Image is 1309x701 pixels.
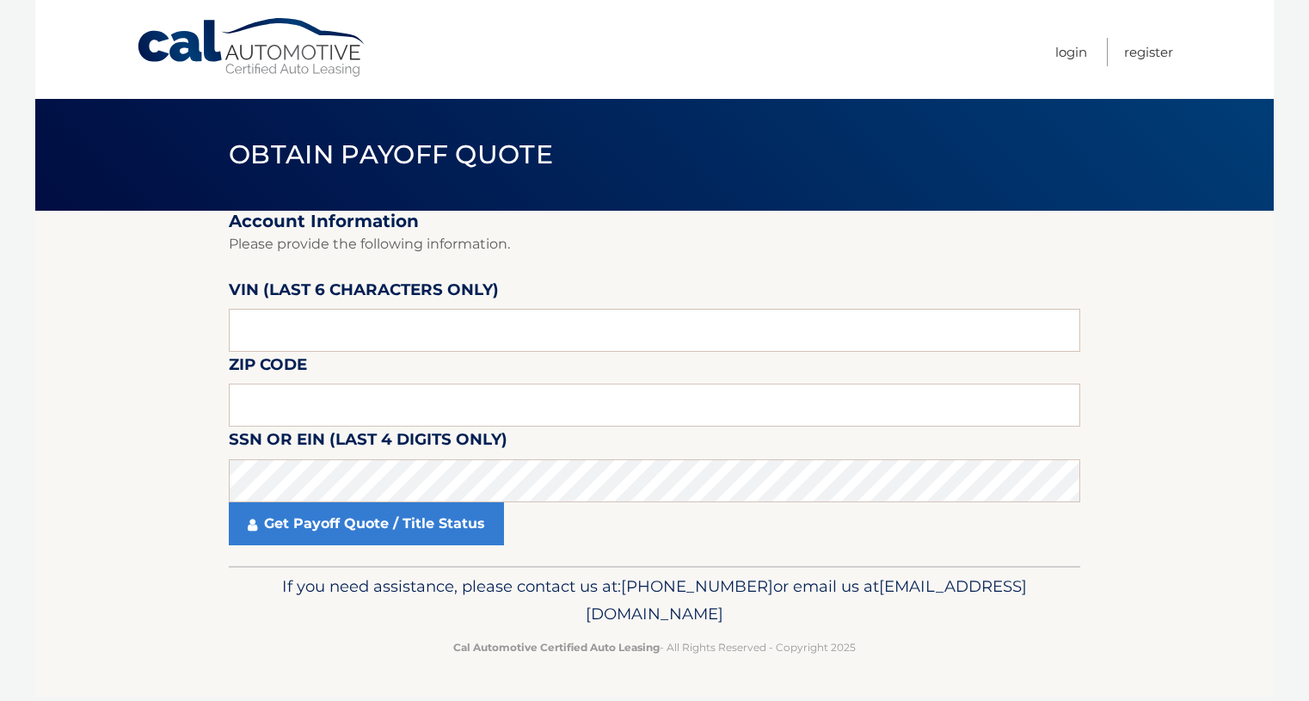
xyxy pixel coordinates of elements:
label: VIN (last 6 characters only) [229,277,499,309]
h2: Account Information [229,211,1080,232]
p: Please provide the following information. [229,232,1080,256]
a: Cal Automotive [136,17,368,78]
a: Login [1055,38,1087,66]
span: [PHONE_NUMBER] [621,576,773,596]
p: If you need assistance, please contact us at: or email us at [240,573,1069,628]
label: Zip Code [229,352,307,384]
label: SSN or EIN (last 4 digits only) [229,427,507,458]
a: Get Payoff Quote / Title Status [229,502,504,545]
strong: Cal Automotive Certified Auto Leasing [453,641,660,654]
a: Register [1124,38,1173,66]
span: Obtain Payoff Quote [229,138,553,170]
p: - All Rights Reserved - Copyright 2025 [240,638,1069,656]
